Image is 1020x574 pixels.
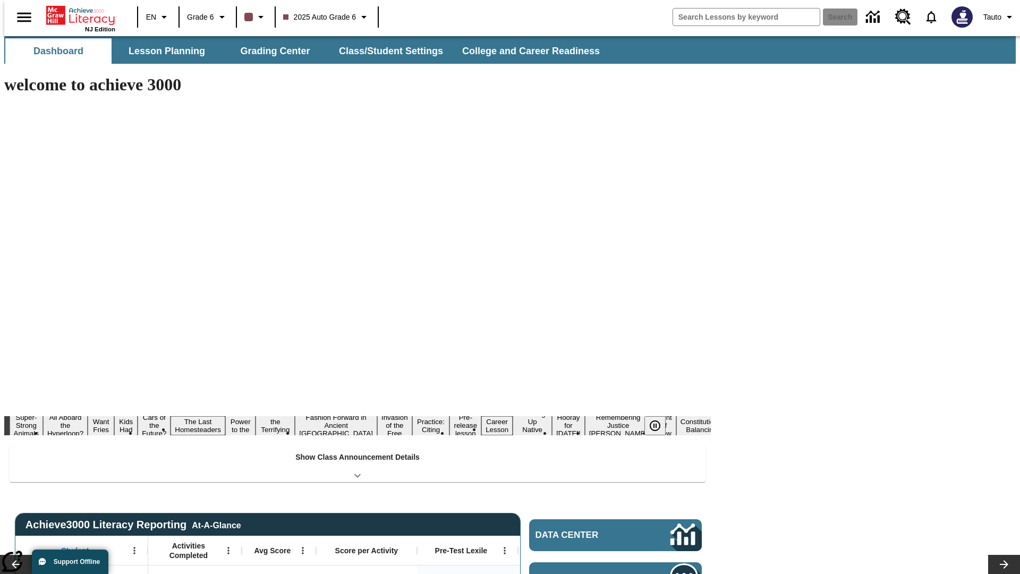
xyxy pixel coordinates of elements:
button: Class/Student Settings [330,38,452,64]
p: Show Class Announcement Details [295,452,420,463]
span: Activities Completed [154,541,224,560]
button: Slide 7 Solar Power to the People [225,408,256,443]
button: Open side menu [8,2,40,33]
span: EN [146,12,156,23]
h1: welcome to achieve 3000 [4,75,711,95]
div: Show Class Announcement Details [10,445,705,482]
button: Grade: Grade 6, Select a grade [183,7,233,27]
a: Notifications [917,3,945,31]
span: Score per Activity [335,546,398,555]
a: Home [46,5,115,26]
span: Tauto [983,12,1001,23]
div: SubNavbar [4,38,609,64]
button: Slide 10 The Invasion of the Free CD [377,404,412,447]
button: Lesson Planning [114,38,220,64]
button: Slide 5 Cars of the Future? [138,412,171,439]
button: Slide 8 Attack of the Terrifying Tomatoes [256,408,295,443]
button: Slide 14 Cooking Up Native Traditions [513,408,552,443]
a: Resource Center, Will open in new tab [889,3,917,31]
div: At-A-Glance [192,519,241,530]
button: Slide 4 Dirty Jobs Kids Had To Do [114,400,138,451]
button: Slide 11 Mixed Practice: Citing Evidence [412,408,450,443]
button: Class color is dark brown. Change class color [240,7,271,27]
button: Slide 16 Remembering Justice O'Connor [585,412,652,439]
button: Slide 6 The Last Homesteaders [171,416,225,435]
a: Data Center [529,519,702,551]
span: Avg Score [254,546,291,555]
div: Pause [644,416,676,435]
span: Data Center [535,530,635,541]
button: Slide 13 Career Lesson [481,416,513,435]
button: Slide 9 Fashion Forward in Ancient Rome [295,412,377,439]
button: Slide 3 Do You Want Fries With That? [88,400,114,451]
button: Slide 18 The Constitution's Balancing Act [676,408,727,443]
span: Achieve3000 Literacy Reporting [25,519,241,531]
input: search field [673,9,820,26]
button: Profile/Settings [979,7,1020,27]
span: 2025 Auto Grade 6 [283,12,356,23]
button: Open Menu [126,543,142,559]
button: Language: EN, Select a language [141,7,175,27]
button: Class: 2025 Auto Grade 6, Select your class [279,7,375,27]
span: Support Offline [54,558,100,565]
button: Dashboard [5,38,112,64]
button: College and Career Readiness [454,38,608,64]
button: Open Menu [220,543,236,559]
button: Lesson carousel, Next [988,555,1020,574]
button: Slide 15 Hooray for Constitution Day! [552,412,585,439]
span: Pre-Test Lexile [435,546,488,555]
button: Open Menu [295,543,311,559]
button: Slide 2 All Aboard the Hyperloop? [43,412,88,439]
a: Data Center [860,3,889,32]
button: Select a new avatar [945,3,979,31]
button: Support Offline [32,550,108,574]
span: NJ Edition [85,26,115,32]
span: Student [61,546,89,555]
span: Grade 6 [187,12,214,23]
img: Avatar [951,6,973,28]
div: Home [46,4,115,32]
button: Open Menu [497,543,513,559]
button: Pause [644,416,666,435]
div: SubNavbar [4,36,1016,64]
button: Grading Center [222,38,328,64]
button: Slide 12 Pre-release lesson [449,412,481,439]
button: Slide 1 Super-Strong Animals [10,412,43,439]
